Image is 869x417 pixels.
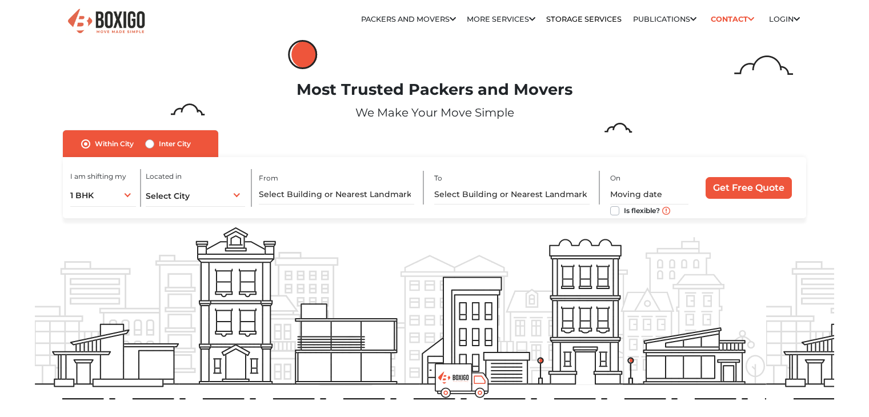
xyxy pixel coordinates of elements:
input: Select Building or Nearest Landmark [259,185,414,205]
a: Contact [707,10,758,28]
a: Publications [633,15,696,23]
img: move_date_info [662,207,670,215]
img: boxigo_prackers_and_movers_truck [435,363,489,398]
label: To [434,173,442,183]
input: Moving date [610,185,688,205]
img: Boxigo [66,7,146,35]
label: Located in [146,171,182,182]
a: Login [769,15,800,23]
p: We Make Your Move Simple [35,104,834,121]
a: More services [467,15,535,23]
a: Packers and Movers [361,15,456,23]
label: On [610,173,620,183]
input: Select Building or Nearest Landmark [434,185,590,205]
label: Is flexible? [624,204,660,216]
label: Inter City [159,137,191,151]
span: Select City [146,191,190,201]
label: I am shifting my [70,171,126,182]
a: Storage Services [546,15,622,23]
h1: Most Trusted Packers and Movers [35,81,834,99]
span: 1 BHK [70,190,94,201]
label: From [259,173,278,183]
input: Get Free Quote [706,177,792,199]
label: Within City [95,137,134,151]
